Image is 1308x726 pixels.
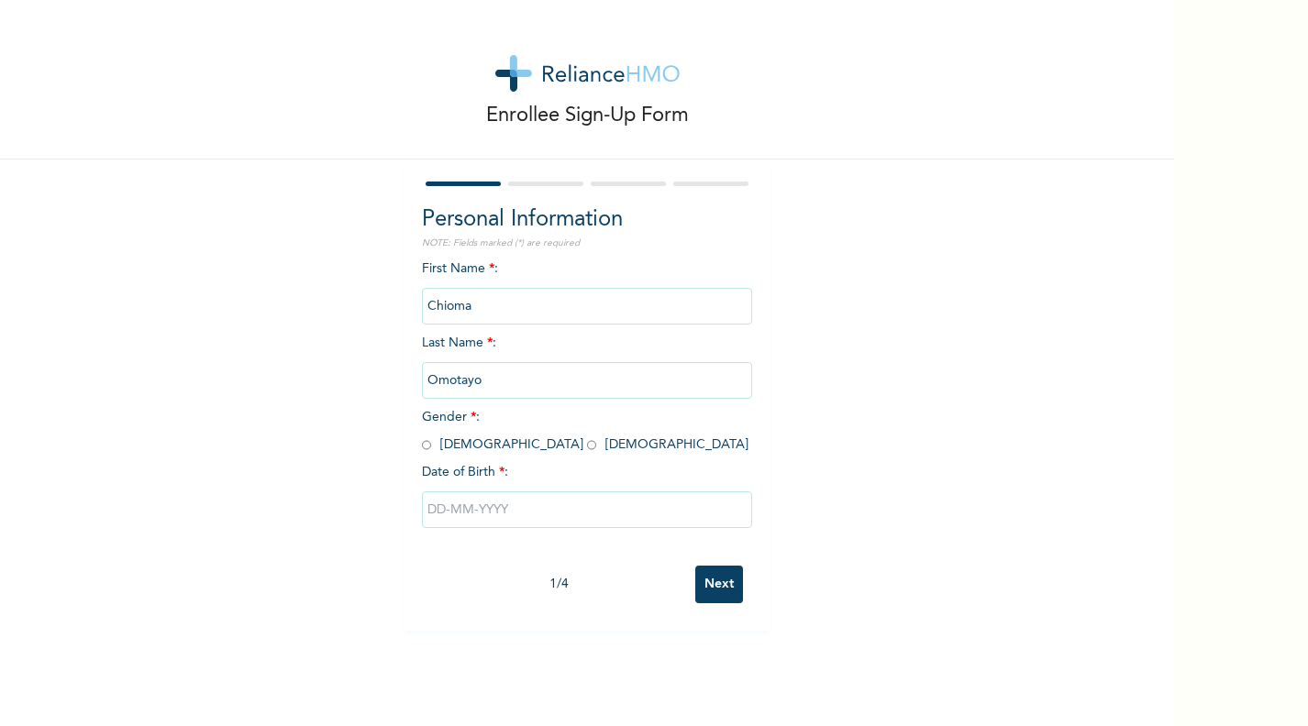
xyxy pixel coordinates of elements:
span: Gender : [DEMOGRAPHIC_DATA] [DEMOGRAPHIC_DATA] [422,411,748,451]
input: Next [695,566,743,603]
p: NOTE: Fields marked (*) are required [422,236,752,250]
p: Enrollee Sign-Up Form [486,101,689,131]
img: logo [495,55,680,92]
h2: Personal Information [422,203,752,236]
input: Enter your last name [422,362,752,399]
span: First Name : [422,262,752,313]
input: DD-MM-YYYY [422,491,752,528]
span: Last Name : [422,336,752,387]
div: 1 / 4 [422,575,695,594]
input: Enter your first name [422,288,752,324]
span: Date of Birth : [422,463,508,482]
